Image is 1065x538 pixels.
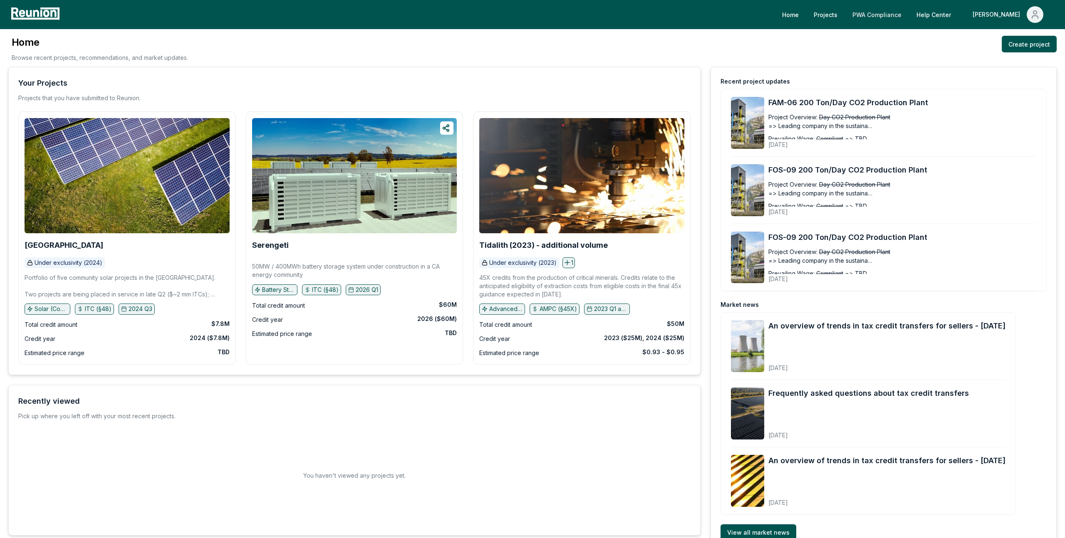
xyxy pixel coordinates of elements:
[252,329,312,339] div: Estimated price range
[768,247,817,256] div: Project Overview:
[18,395,80,407] div: Recently viewed
[604,334,684,342] div: 2023 ($25M), 2024 ($25M)
[731,455,764,507] img: An overview of trends in tax credit transfers for sellers - September 2025
[768,121,872,130] span: => Leading company in the sustainable bioproducts industry, specializing in biofuel production an...
[721,77,790,86] div: Recent project updates
[190,334,230,342] div: 2024 ($7.8M)
[12,36,188,49] h3: Home
[439,301,457,309] div: $60M
[479,334,510,344] div: Credit year
[768,387,969,399] a: Frequently asked questions about tax credit transfers
[218,348,230,356] div: TBD
[25,274,230,299] p: Portfolio of five community solar projects in the [GEOGRAPHIC_DATA]. Two projects are being place...
[25,348,84,358] div: Estimated price range
[768,256,872,265] span: => Leading company in the sustainable bioproducts industry, specializing in biofuel production an...
[667,320,684,328] div: $50M
[479,274,684,299] p: 45X credits from the production of critical minerals. Credits relate to the anticipated eligibili...
[584,304,630,314] button: 2023 Q1 and earlier
[768,358,1006,372] div: [DATE]
[479,118,684,233] img: Tidalith (2023) - additional volume
[819,180,890,189] span: Day CO2 Production Plant
[973,6,1023,23] div: [PERSON_NAME]
[775,6,805,23] a: Home
[966,6,1050,23] button: [PERSON_NAME]
[25,241,103,249] a: [GEOGRAPHIC_DATA]
[775,6,1057,23] nav: Main
[768,232,1036,243] a: FOS-09 200 Ton/Day CO2 Production Plant
[768,164,1036,176] a: FOS-09 200 Ton/Day CO2 Production Plant
[211,320,230,328] div: $7.8M
[262,286,295,294] p: Battery Storage
[1002,36,1057,52] a: Create project
[768,320,1006,332] h5: An overview of trends in tax credit transfers for sellers - [DATE]
[768,455,1006,466] a: An overview of trends in tax credit transfers for sellers - [DATE]
[731,232,764,284] img: FOS-09 200 Ton/Day CO2 Production Plant
[819,247,890,256] span: Day CO2 Production Plant
[731,164,764,216] img: FOS-09 200 Ton/Day CO2 Production Plant
[768,97,1036,109] a: FAM-06 200 Ton/Day CO2 Production Plant
[768,425,969,439] div: [DATE]
[346,284,381,295] button: 2026 Q1
[129,305,152,313] p: 2024 Q3
[252,301,305,311] div: Total credit amount
[846,6,908,23] a: PWA Compliance
[312,286,339,294] p: ITC (§48)
[25,334,55,344] div: Credit year
[12,53,188,62] p: Browse recent projects, recommendations, and market updates.
[489,305,523,313] p: Advanced manufacturing
[445,329,457,337] div: TBD
[119,304,155,314] button: 2024 Q3
[356,286,378,294] p: 2026 Q1
[252,241,289,249] b: Serengeti
[910,6,958,23] a: Help Center
[594,305,627,313] p: 2023 Q1 and earlier
[731,97,764,149] img: FAM-06 200 Ton/Day CO2 Production Plant
[25,320,77,330] div: Total credit amount
[252,118,457,233] img: Serengeti
[642,348,684,356] div: $0.93 - $0.95
[562,257,575,268] button: 1
[731,387,764,439] img: Frequently asked questions about tax credit transfers
[721,301,759,309] div: Market news
[540,305,577,313] p: AMPC (§45X)
[85,305,111,313] p: ITC (§48)
[768,269,904,283] div: [DATE]
[768,202,904,216] div: [DATE]
[807,6,844,23] a: Projects
[768,134,904,149] div: [DATE]
[768,113,817,121] div: Project Overview:
[479,348,539,358] div: Estimated price range
[489,259,557,267] p: Under exclusivity (2023)
[417,315,457,323] div: 2026 ($60M)
[768,492,1006,507] div: [DATE]
[252,315,283,325] div: Credit year
[35,305,68,313] p: Solar (Community)
[18,412,176,420] div: Pick up where you left off with your most recent projects.
[479,320,532,330] div: Total credit amount
[25,118,230,233] img: Broad Peak
[18,77,67,89] div: Your Projects
[25,304,70,314] button: Solar (Community)
[479,304,525,314] button: Advanced manufacturing
[303,471,406,480] h2: You haven't viewed any projects yet.
[731,320,764,372] img: An overview of trends in tax credit transfers for sellers - October 2025
[768,189,872,197] span: => Leading company in the sustainable bioproducts industry, specializing in biofuel production an...
[479,241,608,249] a: Tidalith (2023) - additional volume
[819,113,890,121] span: Day CO2 Production Plant
[18,94,141,102] p: Projects that you have submitted to Reunion.
[252,262,457,279] p: 50MW / 400MWh battery storage system under construction in a CA energy community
